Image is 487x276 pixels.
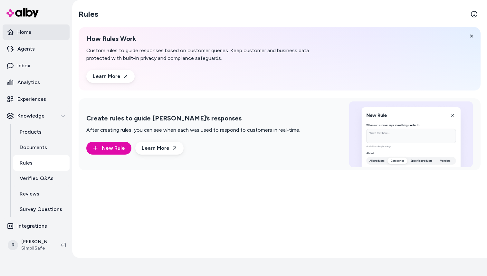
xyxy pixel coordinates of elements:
p: Home [17,28,31,36]
img: Create rules to guide alby’s responses [349,101,473,167]
h2: How Rules Work [86,35,334,43]
a: Learn More [86,70,135,83]
span: New Rule [102,144,125,152]
p: Knowledge [17,112,44,120]
p: Integrations [17,222,47,230]
p: Inbox [17,62,30,70]
h2: Rules [79,9,98,19]
a: Experiences [3,91,70,107]
a: Analytics [3,75,70,90]
button: New Rule [86,142,131,155]
a: Agents [3,41,70,57]
a: Inbox [3,58,70,73]
p: Rules [20,159,33,167]
a: Home [3,24,70,40]
p: After creating rules, you can see when each was used to respond to customers in real-time. [86,126,300,134]
span: R [8,240,18,250]
p: Documents [20,144,47,151]
span: SimpliSafe [21,245,50,252]
a: Reviews [13,186,70,202]
button: Knowledge [3,108,70,124]
a: Rules [13,155,70,171]
button: R[PERSON_NAME]SimpliSafe [4,235,55,255]
p: Survey Questions [20,205,62,213]
p: Agents [17,45,35,53]
a: Documents [13,140,70,155]
a: Products [13,124,70,140]
p: Verified Q&As [20,175,53,182]
p: Analytics [17,79,40,86]
p: Reviews [20,190,39,198]
a: Learn More [135,142,184,155]
p: [PERSON_NAME] [21,239,50,245]
p: Products [20,128,42,136]
a: Survey Questions [13,202,70,217]
p: Custom rules to guide responses based on customer queries. Keep customer and business data protec... [86,47,334,62]
img: alby Logo [6,8,39,17]
h2: Create rules to guide [PERSON_NAME]’s responses [86,114,300,122]
p: Experiences [17,95,46,103]
a: Verified Q&As [13,171,70,186]
a: Integrations [3,218,70,234]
